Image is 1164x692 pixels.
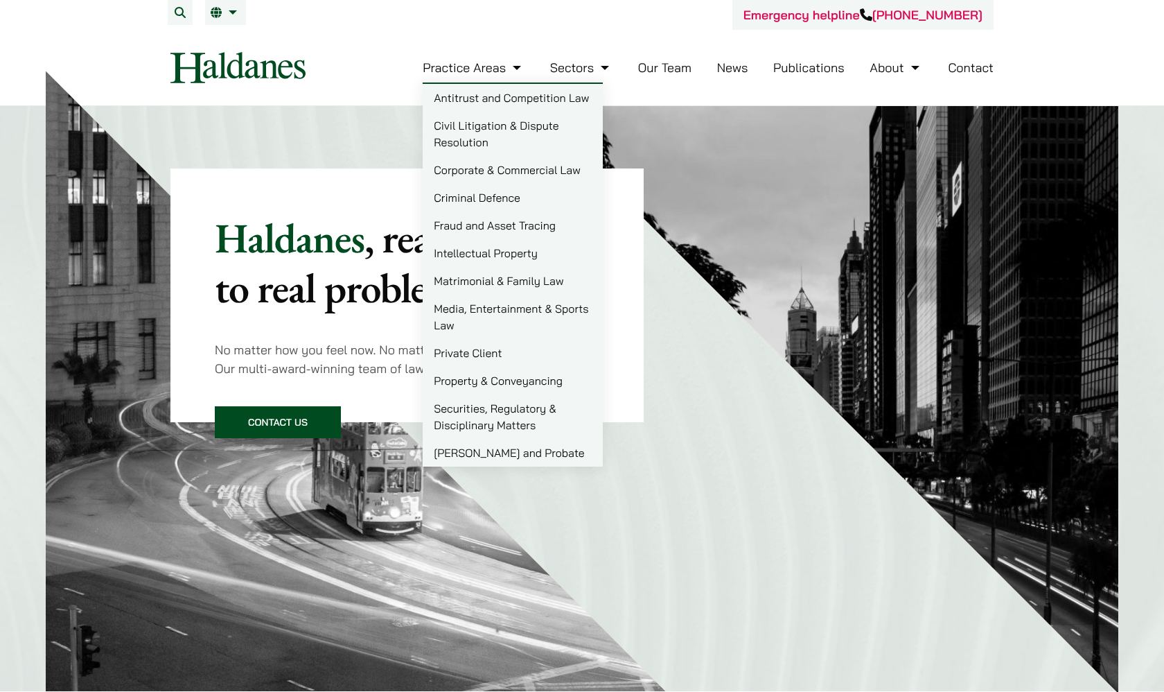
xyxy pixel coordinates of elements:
[215,211,594,315] mark: , real solutions to real problems
[423,184,603,211] a: Criminal Defence
[423,84,603,112] a: Antitrust and Competition Law
[423,395,603,439] a: Securities, Regulatory & Disciplinary Matters
[215,406,341,438] a: Contact Us
[550,60,612,76] a: Sectors
[170,52,306,83] img: Logo of Haldanes
[423,112,603,156] a: Civil Litigation & Dispute Resolution
[870,60,922,76] a: About
[215,213,599,313] p: Haldanes
[423,295,603,339] a: Media, Entertainment & Sports Law
[423,156,603,184] a: Corporate & Commercial Law
[423,267,603,295] a: Matrimonial & Family Law
[423,367,603,395] a: Property & Conveyancing
[948,60,994,76] a: Contact
[423,239,603,267] a: Intellectual Property
[215,340,599,378] p: No matter how you feel now. No matter what your legal problem is. Our multi-award-winning team of...
[717,60,748,76] a: News
[743,7,982,23] a: Emergency helpline[PHONE_NUMBER]
[423,339,603,367] a: Private Client
[423,60,524,76] a: Practice Areas
[638,60,691,76] a: Our Team
[423,211,603,239] a: Fraud and Asset Tracing
[211,7,240,18] a: EN
[773,60,845,76] a: Publications
[423,439,603,467] a: [PERSON_NAME] and Probate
